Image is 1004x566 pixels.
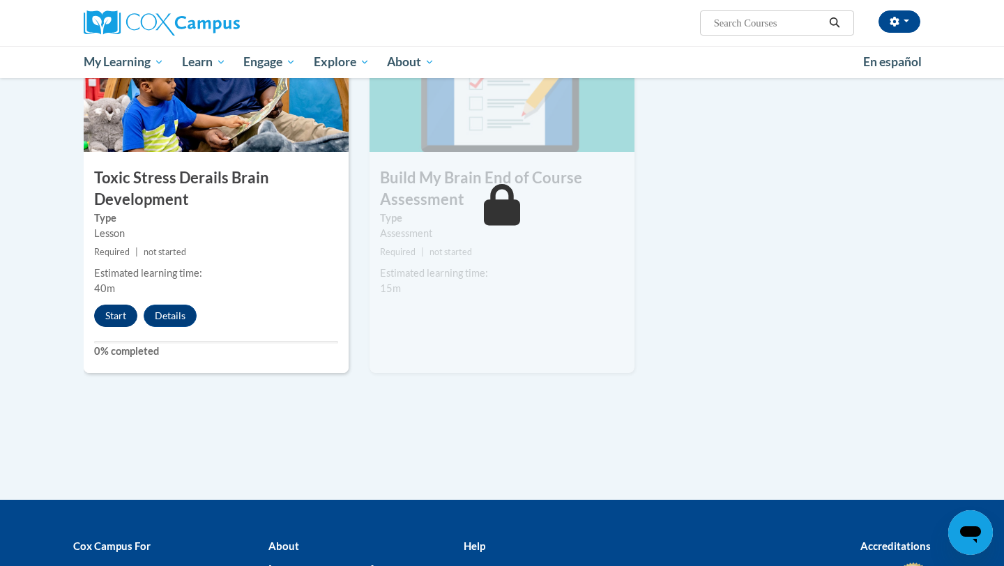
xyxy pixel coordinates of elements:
label: Type [380,211,624,226]
span: not started [429,247,472,257]
span: Engage [243,54,296,70]
button: Details [144,305,197,327]
img: Course Image [370,13,634,152]
h3: Build My Brain End of Course Assessment [370,167,634,211]
a: Cox Campus [84,10,349,36]
a: Learn [173,46,235,78]
div: Estimated learning time: [380,266,624,281]
span: 40m [94,282,115,294]
img: Course Image [84,13,349,152]
b: Cox Campus For [73,540,151,552]
div: Main menu [63,46,941,78]
img: Cox Campus [84,10,240,36]
span: My Learning [84,54,164,70]
b: Accreditations [860,540,931,552]
a: About [379,46,444,78]
a: My Learning [75,46,173,78]
input: Search Courses [713,15,824,31]
b: About [268,540,299,552]
div: Assessment [380,226,624,241]
button: Account Settings [878,10,920,33]
span: Learn [182,54,226,70]
span: En español [863,54,922,69]
label: 0% completed [94,344,338,359]
div: Estimated learning time: [94,266,338,281]
span: | [421,247,424,257]
iframe: Button to launch messaging window [948,510,993,555]
span: Explore [314,54,370,70]
span: Required [94,247,130,257]
span: not started [144,247,186,257]
div: Lesson [94,226,338,241]
h3: Toxic Stress Derails Brain Development [84,167,349,211]
button: Start [94,305,137,327]
span: | [135,247,138,257]
button: Search [824,15,845,31]
span: Required [380,247,416,257]
b: Help [464,540,485,552]
span: 15m [380,282,401,294]
a: Engage [234,46,305,78]
label: Type [94,211,338,226]
span: About [387,54,434,70]
a: Explore [305,46,379,78]
a: En español [854,47,931,77]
